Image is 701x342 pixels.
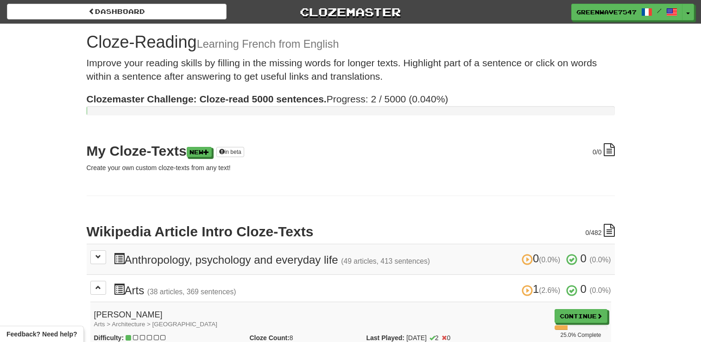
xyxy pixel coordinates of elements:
[240,4,460,20] a: Clozemaster
[581,283,587,295] span: 0
[87,94,448,104] span: Progress: 2 / 5000 (0.040%)
[429,334,439,342] span: 2
[561,332,601,338] small: 25.0% Complete
[539,256,560,264] small: (0.0%)
[250,334,290,342] strong: Cloze Count:
[590,286,611,294] small: (0.0%)
[593,148,596,156] span: 0
[6,329,77,339] span: Open feedback widget
[187,147,212,157] a: New
[341,257,430,265] small: (49 articles, 413 sentences)
[576,8,637,16] span: GreenWave7547
[87,143,615,158] h2: My Cloze-Texts
[87,94,327,104] strong: Clozemaster Challenge: Cloze-read 5000 sentences.
[539,286,560,294] small: (2.6%)
[581,252,587,265] span: 0
[114,253,611,266] h3: Anthropology, psychology and everyday life
[522,252,563,265] span: 0
[366,334,404,342] strong: Last Played:
[147,288,236,296] small: (38 articles, 369 sentences)
[87,163,615,172] p: Create your own custom cloze-texts from any text!
[87,224,615,239] h2: Wikipedia Article Intro Cloze-Texts
[87,56,615,83] p: Improve your reading skills by filling in the missing words for longer texts. Highlight part of a...
[216,147,244,157] a: in beta
[7,4,227,19] a: Dashboard
[87,33,615,51] h1: Cloze-Reading
[593,143,614,157] div: /0
[197,38,339,50] small: Learning French from English
[442,334,451,342] span: 0
[522,283,563,295] span: 1
[571,4,682,20] a: GreenWave7547 /
[585,224,614,237] div: /482
[94,321,218,328] small: Arts > Architecture > [GEOGRAPHIC_DATA]
[94,334,124,342] strong: Difficulty:
[555,309,607,323] a: Continue
[94,310,547,329] h4: [PERSON_NAME]
[590,256,611,264] small: (0.0%)
[585,229,589,236] span: 0
[657,7,662,14] span: /
[114,283,611,297] h3: Arts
